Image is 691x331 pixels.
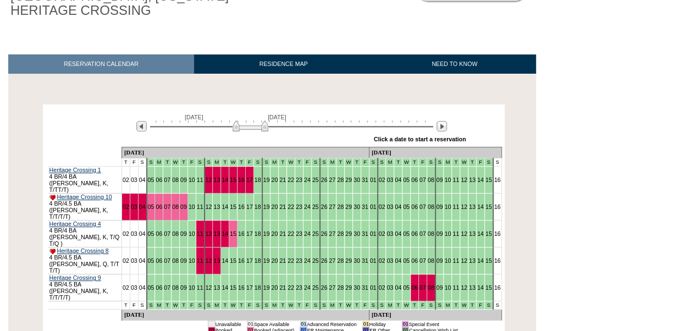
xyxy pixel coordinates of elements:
a: 04 [395,284,401,291]
a: 13 [469,203,476,210]
a: 05 [148,203,154,210]
a: 15 [485,203,492,210]
a: 02 [379,284,385,291]
a: 16 [494,284,501,291]
td: Mountains Mud Season - Fall 2025 [279,158,287,167]
a: 01 [370,176,377,183]
a: Heritage Crossing 8 [57,247,108,254]
a: 11 [452,176,459,183]
a: 11 [197,284,203,291]
a: 28 [337,257,344,264]
a: 07 [164,257,170,264]
a: 13 [213,203,220,210]
td: Mountains Mud Season - Fall 2025 [262,158,270,167]
a: 11 [452,230,459,237]
a: 15 [230,284,236,291]
a: 06 [411,284,418,291]
td: Mountains Mud Season - Fall 2025 [245,158,253,167]
a: 10 [444,176,451,183]
a: 11 [197,230,203,237]
a: 15 [230,203,236,210]
a: 01 [370,284,377,291]
a: 12 [461,176,467,183]
img: Previous [136,121,147,131]
td: Mountains Mud Season - Fall 2025 [155,158,163,167]
a: 15 [230,257,236,264]
td: T [121,301,130,310]
a: 16 [494,230,501,237]
a: 21 [279,284,286,291]
a: 04 [395,230,401,237]
a: 06 [411,176,418,183]
a: 24 [304,230,311,237]
a: 22 [288,257,294,264]
a: 15 [485,257,492,264]
a: 06 [156,203,162,210]
td: Mountains Mud Season - Fall 2025 [394,158,402,167]
a: 18 [255,176,261,183]
a: 23 [296,230,302,237]
a: 03 [131,284,137,291]
td: Mountains Mud Season - Fall 2025 [378,158,386,167]
a: 09 [180,176,187,183]
td: Mountains Mud Season - Fall 2025 [179,158,187,167]
a: 02 [379,176,385,183]
td: Mountains Mud Season - Fall 2025 [435,158,444,167]
a: 11 [452,257,459,264]
a: 03 [131,257,137,264]
a: 17 [246,203,253,210]
a: 11 [452,284,459,291]
a: 09 [180,230,187,237]
a: 07 [419,230,426,237]
a: 25 [312,230,319,237]
a: 04 [139,284,146,291]
a: 23 [296,257,302,264]
a: 13 [469,284,476,291]
a: 27 [329,176,335,183]
a: 02 [123,203,129,210]
a: 03 [386,230,393,237]
a: 03 [386,176,393,183]
a: 08 [172,230,179,237]
a: 16 [238,284,245,291]
a: 09 [180,203,187,210]
a: 18 [255,284,261,291]
a: 15 [485,284,492,291]
a: 19 [263,230,270,237]
td: Mountains Mud Season - Fall 2025 [295,158,303,167]
td: Mountains Mud Season - Fall 2025 [444,158,452,167]
a: 21 [279,203,286,210]
a: 13 [213,257,220,264]
td: Mountains Mud Season - Fall 2025 [418,158,427,167]
a: 23 [296,203,302,210]
a: 27 [329,257,335,264]
a: 03 [386,257,393,264]
a: 11 [197,257,203,264]
a: 05 [148,230,154,237]
a: 21 [279,257,286,264]
a: RESERVATION CALENDAR [8,54,194,74]
a: 30 [353,176,360,183]
a: 10 [444,203,451,210]
a: 27 [329,230,335,237]
td: Mountains Mud Season - Fall 2025 [163,158,172,167]
a: 08 [172,176,179,183]
a: 05 [403,203,410,210]
a: 03 [131,230,137,237]
a: Heritage Crossing 9 [49,274,101,281]
a: 06 [156,284,162,291]
a: 21 [279,176,286,183]
a: 12 [461,257,467,264]
a: 29 [345,230,352,237]
a: 30 [353,257,360,264]
a: 08 [428,203,434,210]
td: Mountains Mud Season - Fall 2025 [303,158,311,167]
a: 10 [189,284,195,291]
a: 16 [494,176,501,183]
a: 17 [246,176,253,183]
a: 02 [379,230,385,237]
a: 14 [477,203,484,210]
td: Mountains Mud Season - Fall 2025 [468,158,477,167]
a: 09 [436,230,443,237]
a: 26 [321,176,328,183]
